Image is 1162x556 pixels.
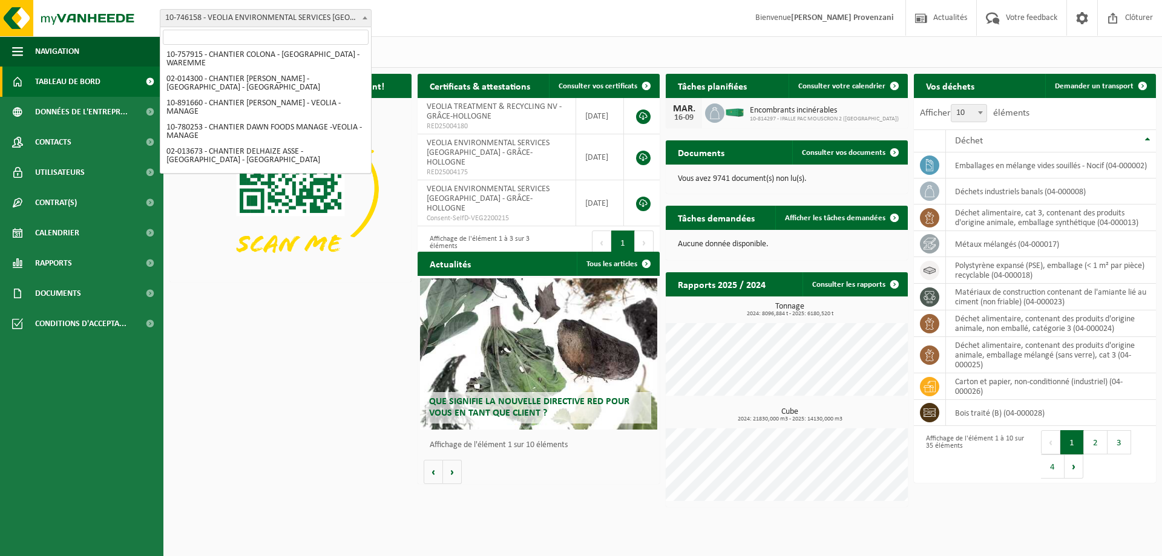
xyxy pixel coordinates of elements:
a: Tous les articles [577,252,658,276]
span: 2024: 21830,000 m3 - 2025: 14130,000 m3 [672,416,908,422]
td: déchet alimentaire, contenant des produits d'origine animale, non emballé, catégorie 3 (04-000024) [946,310,1156,337]
div: MAR. [672,104,696,114]
span: Contacts [35,127,71,157]
p: Aucune donnée disponible. [678,240,896,249]
span: Conditions d'accepta... [35,309,126,339]
td: bois traité (B) (04-000028) [946,400,1156,426]
span: Consulter vos certificats [559,82,637,90]
a: Afficher les tâches demandées [775,206,907,230]
p: Vous avez 9741 document(s) non lu(s). [678,175,896,183]
td: déchet alimentaire, contenant des produits d'origine animale, emballage mélangé (sans verre), cat... [946,337,1156,373]
td: [DATE] [576,98,624,134]
img: HK-XC-30-GN-00 [724,106,745,117]
li: 10-780253 - CHANTIER DAWN FOODS MANAGE -VEOLIA - MANAGE [163,120,369,144]
a: Consulter vos documents [792,140,907,165]
button: 1 [611,231,635,255]
button: Previous [1041,430,1060,454]
li: 10-757915 - CHANTIER COLONA - [GEOGRAPHIC_DATA] - WAREMME [163,47,369,71]
span: Calendrier [35,218,79,248]
span: RED25004180 [427,122,566,131]
p: Affichage de l'élément 1 sur 10 éléments [430,441,654,450]
td: carton et papier, non-conditionné (industriel) (04-000026) [946,373,1156,400]
span: 10 [951,104,987,122]
h2: Documents [666,140,737,164]
a: Consulter vos certificats [549,74,658,98]
span: 2024: 8096,884 t - 2025: 6180,520 t [672,311,908,317]
div: 16-09 [672,114,696,122]
li: 10-870265 - CHANTIER GALLER - [GEOGRAPHIC_DATA] - [GEOGRAPHIC_DATA] [163,168,369,192]
span: Consent-SelfD-VEG2200215 [427,214,566,223]
span: 10-746158 - VEOLIA ENVIRONMENTAL SERVICES WALLONIE - GRÂCE-HOLLOGNE [160,9,372,27]
span: Données de l'entrepr... [35,97,128,127]
td: [DATE] [576,134,624,180]
img: Download de VHEPlus App [169,98,412,280]
span: Navigation [35,36,79,67]
h3: Cube [672,408,908,422]
li: 02-014300 - CHANTIER [PERSON_NAME] - [GEOGRAPHIC_DATA] - [GEOGRAPHIC_DATA] [163,71,369,96]
span: Consulter votre calendrier [798,82,885,90]
button: 3 [1108,430,1131,454]
h3: Tonnage [672,303,908,317]
span: Consulter vos documents [802,149,885,157]
h2: Vos déchets [914,74,986,97]
button: 2 [1084,430,1108,454]
span: Utilisateurs [35,157,85,188]
h2: Rapports 2025 / 2024 [666,272,778,296]
h2: Tâches planifiées [666,74,759,97]
button: 1 [1060,430,1084,454]
button: Previous [592,231,611,255]
span: Tableau de bord [35,67,100,97]
td: emballages en mélange vides souillés - Nocif (04-000002) [946,152,1156,178]
a: Consulter votre calendrier [789,74,907,98]
span: 10 [951,105,986,122]
span: VEOLIA TREATMENT & RECYCLING NV - GRÂCE-HOLLOGNE [427,102,562,121]
span: RED25004175 [427,168,566,177]
td: polystyrène expansé (PSE), emballage (< 1 m² par pièce) recyclable (04-000018) [946,257,1156,284]
li: 10-891660 - CHANTIER [PERSON_NAME] - VEOLIA - MANAGE [163,96,369,120]
span: 10-814297 - IPALLE PAC MOUSCRON 2 ([GEOGRAPHIC_DATA]) [750,116,899,123]
span: VEOLIA ENVIRONMENTAL SERVICES [GEOGRAPHIC_DATA] - GRÂCE-HOLLOGNE [427,139,550,167]
button: Vorige [424,460,443,484]
div: Affichage de l'élément 1 à 10 sur 35 éléments [920,429,1029,480]
h2: Actualités [418,252,483,275]
td: déchet alimentaire, cat 3, contenant des produits d'origine animale, emballage synthétique (04-00... [946,204,1156,231]
label: Afficher éléments [920,108,1029,118]
td: [DATE] [576,180,624,226]
span: VEOLIA ENVIRONMENTAL SERVICES [GEOGRAPHIC_DATA] - GRÂCE-HOLLOGNE [427,185,550,213]
h2: Tâches demandées [666,206,767,229]
button: Next [1065,454,1083,479]
td: déchets industriels banals (04-000008) [946,178,1156,204]
h2: Certificats & attestations [418,74,542,97]
span: Afficher les tâches demandées [785,214,885,222]
button: Next [635,231,654,255]
span: Encombrants incinérables [750,106,899,116]
div: Affichage de l'élément 1 à 3 sur 3 éléments [424,229,533,256]
span: Demander un transport [1055,82,1134,90]
span: 10-746158 - VEOLIA ENVIRONMENTAL SERVICES WALLONIE - GRÂCE-HOLLOGNE [160,10,371,27]
li: 02-013673 - CHANTIER DELHAIZE ASSE - [GEOGRAPHIC_DATA] - [GEOGRAPHIC_DATA] [163,144,369,168]
td: métaux mélangés (04-000017) [946,231,1156,257]
a: Consulter les rapports [803,272,907,296]
span: Rapports [35,248,72,278]
span: Contrat(s) [35,188,77,218]
button: Volgende [443,460,462,484]
span: Que signifie la nouvelle directive RED pour vous en tant que client ? [429,397,629,418]
button: 4 [1041,454,1065,479]
td: matériaux de construction contenant de l'amiante lié au ciment (non friable) (04-000023) [946,284,1156,310]
a: Que signifie la nouvelle directive RED pour vous en tant que client ? [420,278,657,430]
a: Demander un transport [1045,74,1155,98]
span: Déchet [955,136,983,146]
span: Documents [35,278,81,309]
strong: [PERSON_NAME] Provenzani [791,13,893,22]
